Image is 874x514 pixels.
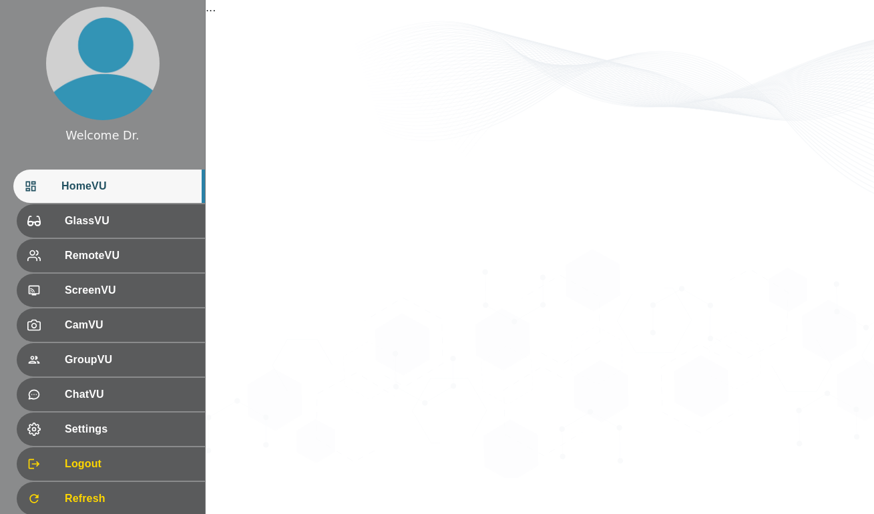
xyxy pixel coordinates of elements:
span: ScreenVU [65,282,194,298]
span: ChatVU [65,387,194,403]
span: CamVU [65,317,194,333]
div: ChatVU [17,378,205,411]
div: ScreenVU [17,274,205,307]
div: CamVU [17,308,205,342]
div: GroupVU [17,343,205,376]
span: RemoteVU [65,248,194,264]
div: Welcome Dr. [65,127,139,144]
span: Settings [65,421,194,437]
span: GlassVU [65,213,194,229]
div: GlassVU [17,204,205,238]
img: profile.png [46,7,160,120]
div: RemoteVU [17,239,205,272]
span: GroupVU [65,352,194,368]
div: HomeVU [13,170,205,203]
div: Settings [17,413,205,446]
span: Logout [65,456,194,472]
div: Logout [17,447,205,481]
span: HomeVU [61,178,194,194]
span: Refresh [65,491,194,507]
